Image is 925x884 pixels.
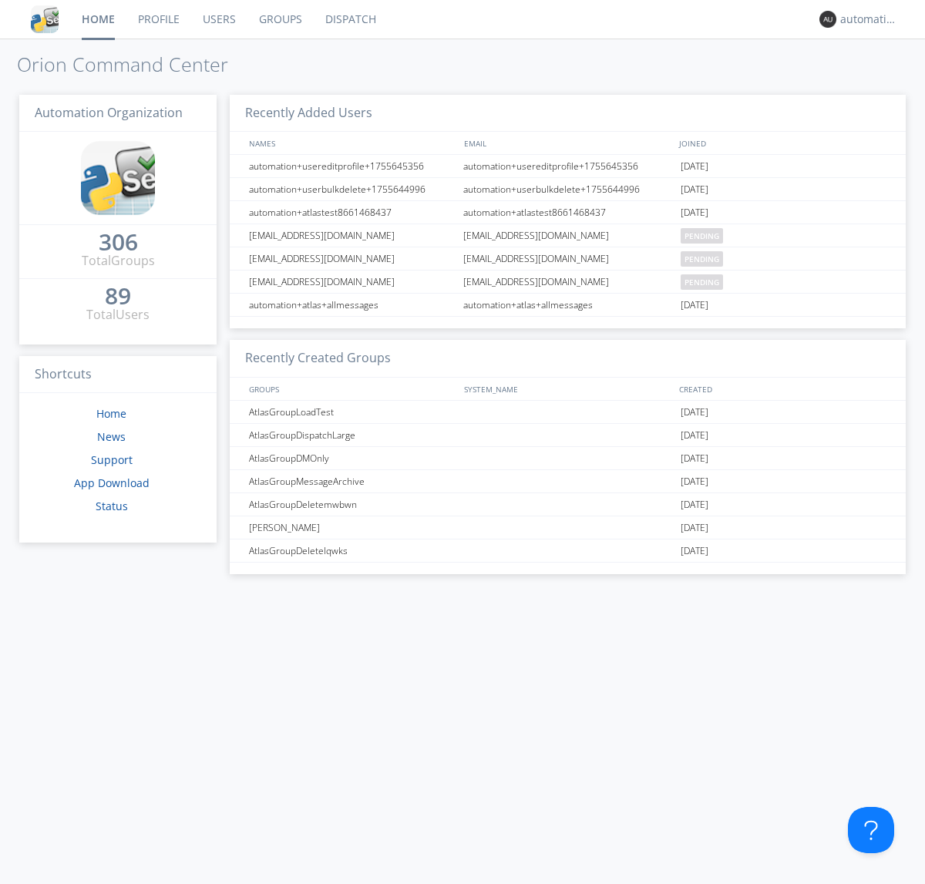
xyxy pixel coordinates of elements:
div: AtlasGroupMessageArchive [245,470,459,492]
div: AtlasGroupDispatchLarge [245,424,459,446]
div: automation+usereditprofile+1755645356 [245,155,459,177]
span: [DATE] [681,178,708,201]
div: [EMAIL_ADDRESS][DOMAIN_NAME] [245,271,459,293]
div: [EMAIL_ADDRESS][DOMAIN_NAME] [459,224,677,247]
div: automation+atlastest8661468437 [245,201,459,224]
div: Total Groups [82,252,155,270]
span: [DATE] [681,516,708,539]
a: Home [96,406,126,421]
h3: Recently Created Groups [230,340,906,378]
a: AtlasGroupMessageArchive[DATE] [230,470,906,493]
span: pending [681,251,723,267]
div: AtlasGroupDMOnly [245,447,459,469]
a: automation+atlastest8661468437automation+atlastest8661468437[DATE] [230,201,906,224]
div: SYSTEM_NAME [460,378,675,400]
a: [EMAIL_ADDRESS][DOMAIN_NAME][EMAIL_ADDRESS][DOMAIN_NAME]pending [230,224,906,247]
a: Status [96,499,128,513]
h3: Recently Added Users [230,95,906,133]
span: [DATE] [681,201,708,224]
img: cddb5a64eb264b2086981ab96f4c1ba7 [81,141,155,215]
iframe: Toggle Customer Support [848,807,894,853]
div: AtlasGroupDeletemwbwn [245,493,459,516]
div: [EMAIL_ADDRESS][DOMAIN_NAME] [459,271,677,293]
a: App Download [74,476,150,490]
a: automation+atlas+allmessagesautomation+atlas+allmessages[DATE] [230,294,906,317]
div: automation+atlastest8661468437 [459,201,677,224]
div: GROUPS [245,378,456,400]
div: automation+userbulkdelete+1755644996 [245,178,459,200]
span: pending [681,274,723,290]
span: pending [681,228,723,244]
div: AtlasGroupLoadTest [245,401,459,423]
a: 306 [99,234,138,252]
a: [EMAIL_ADDRESS][DOMAIN_NAME][EMAIL_ADDRESS][DOMAIN_NAME]pending [230,271,906,294]
a: Support [91,452,133,467]
div: 89 [105,288,131,304]
div: automation+atlas0009 [840,12,898,27]
a: 89 [105,288,131,306]
div: automation+userbulkdelete+1755644996 [459,178,677,200]
div: automation+atlas+allmessages [245,294,459,316]
span: Automation Organization [35,104,183,121]
a: News [97,429,126,444]
span: [DATE] [681,424,708,447]
a: AtlasGroupDeletelqwks[DATE] [230,539,906,563]
a: [EMAIL_ADDRESS][DOMAIN_NAME][EMAIL_ADDRESS][DOMAIN_NAME]pending [230,247,906,271]
img: 373638.png [819,11,836,28]
div: [EMAIL_ADDRESS][DOMAIN_NAME] [459,247,677,270]
span: [DATE] [681,493,708,516]
span: [DATE] [681,401,708,424]
a: AtlasGroupDispatchLarge[DATE] [230,424,906,447]
h3: Shortcuts [19,356,217,394]
a: automation+usereditprofile+1755645356automation+usereditprofile+1755645356[DATE] [230,155,906,178]
div: automation+atlas+allmessages [459,294,677,316]
div: [EMAIL_ADDRESS][DOMAIN_NAME] [245,247,459,270]
a: AtlasGroupLoadTest[DATE] [230,401,906,424]
div: Total Users [86,306,150,324]
div: 306 [99,234,138,250]
div: JOINED [675,132,891,154]
span: [DATE] [681,470,708,493]
div: CREATED [675,378,891,400]
div: [EMAIL_ADDRESS][DOMAIN_NAME] [245,224,459,247]
div: automation+usereditprofile+1755645356 [459,155,677,177]
a: [PERSON_NAME][DATE] [230,516,906,539]
a: AtlasGroupDeletemwbwn[DATE] [230,493,906,516]
div: AtlasGroupDeletelqwks [245,539,459,562]
a: automation+userbulkdelete+1755644996automation+userbulkdelete+1755644996[DATE] [230,178,906,201]
div: EMAIL [460,132,675,154]
span: [DATE] [681,447,708,470]
span: [DATE] [681,539,708,563]
span: [DATE] [681,155,708,178]
span: [DATE] [681,294,708,317]
div: NAMES [245,132,456,154]
img: cddb5a64eb264b2086981ab96f4c1ba7 [31,5,59,33]
div: [PERSON_NAME] [245,516,459,539]
a: AtlasGroupDMOnly[DATE] [230,447,906,470]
